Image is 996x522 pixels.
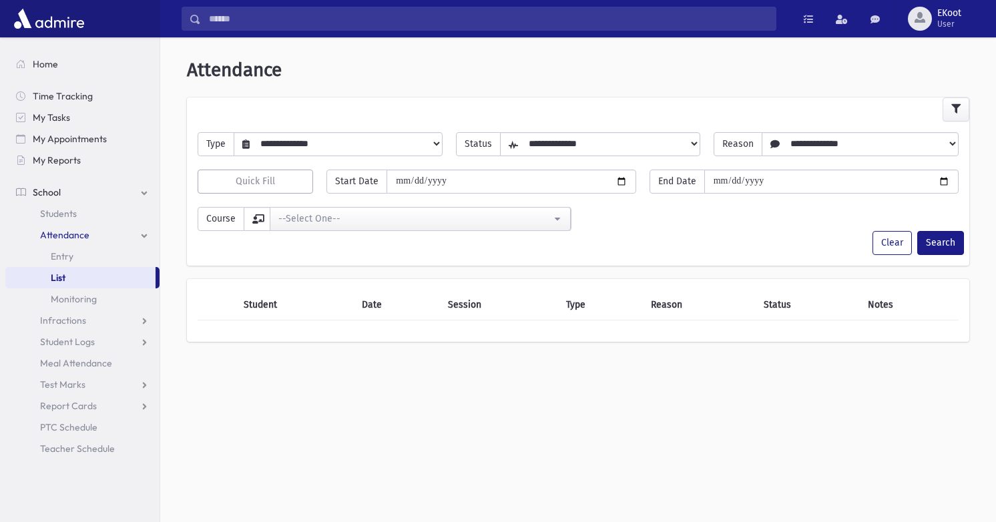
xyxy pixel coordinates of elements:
span: EKoot [937,8,961,19]
a: Students [5,203,160,224]
button: --Select One-- [270,207,571,231]
span: End Date [650,170,705,194]
span: Quick Fill [236,176,275,187]
th: Session [440,290,558,320]
span: Test Marks [40,378,85,390]
a: Home [5,53,160,75]
span: Home [33,58,58,70]
span: Attendance [187,59,282,81]
input: Search [201,7,776,31]
span: Students [40,208,77,220]
a: Monitoring [5,288,160,310]
a: My Appointments [5,128,160,150]
th: Student [236,290,354,320]
span: PTC Schedule [40,421,97,433]
a: My Tasks [5,107,160,128]
a: PTC Schedule [5,417,160,438]
a: Teacher Schedule [5,438,160,459]
a: Attendance [5,224,160,246]
button: Search [917,231,964,255]
img: AdmirePro [11,5,87,32]
button: Clear [873,231,912,255]
span: Infractions [40,314,86,326]
th: Status [756,290,859,320]
th: Type [558,290,643,320]
span: Status [456,132,501,156]
a: Infractions [5,310,160,331]
a: My Reports [5,150,160,171]
span: My Appointments [33,133,107,145]
th: Date [354,290,440,320]
a: Meal Attendance [5,352,160,374]
th: Notes [860,290,959,320]
span: Course [198,207,244,231]
a: List [5,267,156,288]
a: Entry [5,246,160,267]
span: Time Tracking [33,90,93,102]
a: Test Marks [5,374,160,395]
span: Teacher Schedule [40,443,115,455]
span: Meal Attendance [40,357,112,369]
span: User [937,19,961,29]
span: My Tasks [33,111,70,123]
span: Start Date [326,170,387,194]
a: Student Logs [5,331,160,352]
span: Attendance [40,229,89,241]
span: Report Cards [40,400,97,412]
span: List [51,272,65,284]
a: Report Cards [5,395,160,417]
span: My Reports [33,154,81,166]
span: Type [198,132,234,156]
span: Entry [51,250,73,262]
a: Time Tracking [5,85,160,107]
span: Student Logs [40,336,95,348]
span: Reason [714,132,762,156]
th: Reason [643,290,756,320]
span: Monitoring [51,293,97,305]
div: --Select One-- [278,212,551,226]
button: Quick Fill [198,170,313,194]
span: School [33,186,61,198]
a: School [5,182,160,203]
